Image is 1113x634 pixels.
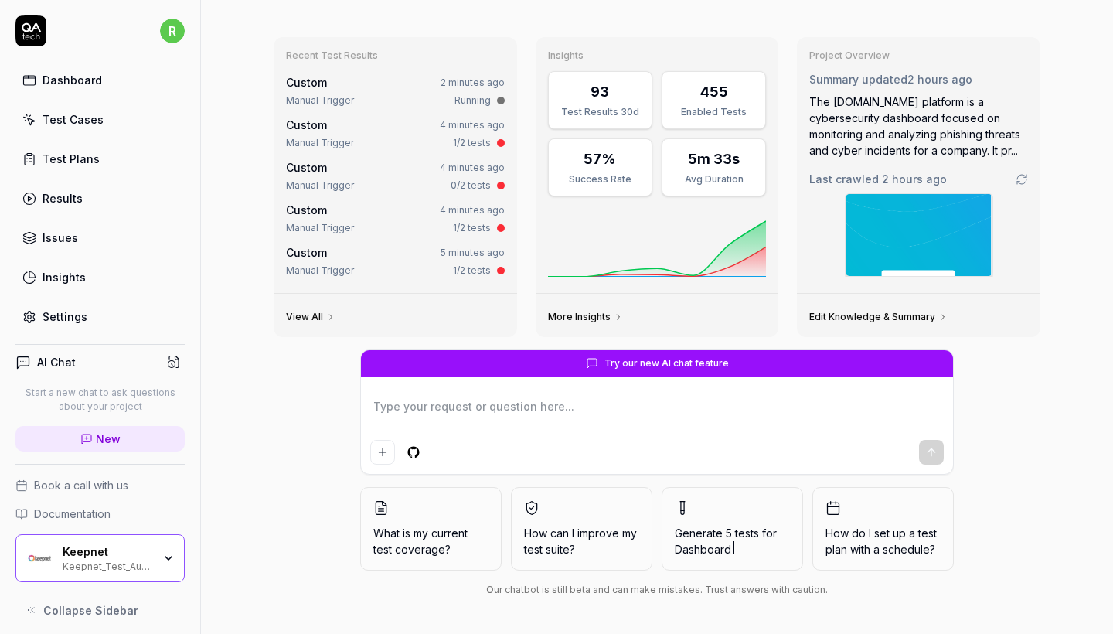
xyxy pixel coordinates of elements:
[451,179,491,193] div: 0/2 tests
[558,172,642,186] div: Success Rate
[286,311,335,323] a: View All
[441,247,505,258] time: 5 minutes ago
[370,440,395,465] button: Add attachment
[96,431,121,447] span: New
[584,148,616,169] div: 57%
[604,356,729,370] span: Try our new AI chat feature
[37,354,76,370] h4: AI Chat
[43,308,87,325] div: Settings
[15,506,185,522] a: Documentation
[1016,173,1028,186] a: Go to crawling settings
[63,559,152,571] div: Keepnet_Test_Automation
[286,179,354,193] div: Manual Trigger
[283,156,508,196] a: Custom4 minutes agoManual Trigger0/2 tests
[15,534,185,582] button: Keepnet LogoKeepnetKeepnet_Test_Automation
[286,203,327,216] span: Custom
[846,194,992,276] img: Screenshot
[360,583,954,597] div: Our chatbot is still beta and can make mistakes. Trust answers with caution.
[453,136,491,150] div: 1/2 tests
[548,311,623,323] a: More Insights
[15,104,185,135] a: Test Cases
[360,487,502,571] button: What is my current test coverage?
[907,73,972,86] time: 2 hours ago
[558,105,642,119] div: Test Results 30d
[672,105,756,119] div: Enabled Tests
[15,386,185,414] p: Start a new chat to ask questions about your project
[441,77,505,88] time: 2 minutes ago
[286,118,327,131] span: Custom
[34,477,128,493] span: Book a call with us
[453,221,491,235] div: 1/2 tests
[15,262,185,292] a: Insights
[43,190,83,206] div: Results
[283,71,508,111] a: Custom2 minutes agoManual TriggerRunning
[15,477,185,493] a: Book a call with us
[591,81,609,102] div: 93
[15,144,185,174] a: Test Plans
[43,111,104,128] div: Test Cases
[373,525,488,557] span: What is my current test coverage?
[160,15,185,46] button: r
[286,76,327,89] span: Custom
[672,172,756,186] div: Avg Duration
[43,269,86,285] div: Insights
[688,148,740,169] div: 5m 33s
[34,506,111,522] span: Documentation
[43,230,78,246] div: Issues
[160,19,185,43] span: r
[15,595,185,625] button: Collapse Sidebar
[524,525,639,557] span: How can I improve my test suite?
[809,311,948,323] a: Edit Knowledge & Summary
[283,241,508,281] a: Custom5 minutes agoManual Trigger1/2 tests
[286,161,327,174] span: Custom
[662,487,803,571] button: Generate 5 tests forDashboard
[809,94,1028,158] div: The [DOMAIN_NAME] platform is a cybersecurity dashboard focused on monitoring and analyzing phish...
[440,162,505,173] time: 4 minutes ago
[286,221,354,235] div: Manual Trigger
[15,223,185,253] a: Issues
[675,525,790,557] span: Generate 5 tests for
[283,114,508,153] a: Custom4 minutes agoManual Trigger1/2 tests
[283,199,508,238] a: Custom4 minutes agoManual Trigger1/2 tests
[286,136,354,150] div: Manual Trigger
[809,171,947,187] span: Last crawled
[43,151,100,167] div: Test Plans
[15,426,185,452] a: New
[675,543,731,556] span: Dashboard
[43,72,102,88] div: Dashboard
[286,94,354,107] div: Manual Trigger
[440,119,505,131] time: 4 minutes ago
[15,65,185,95] a: Dashboard
[453,264,491,278] div: 1/2 tests
[809,49,1028,62] h3: Project Overview
[812,487,954,571] button: How do I set up a test plan with a schedule?
[454,94,491,107] div: Running
[700,81,728,102] div: 455
[440,204,505,216] time: 4 minutes ago
[286,264,354,278] div: Manual Trigger
[882,172,947,186] time: 2 hours ago
[548,49,767,62] h3: Insights
[809,73,907,86] span: Summary updated
[286,246,327,259] span: Custom
[26,544,53,572] img: Keepnet Logo
[43,602,138,619] span: Collapse Sidebar
[286,49,505,62] h3: Recent Test Results
[825,525,941,557] span: How do I set up a test plan with a schedule?
[15,183,185,213] a: Results
[511,487,652,571] button: How can I improve my test suite?
[63,545,152,559] div: Keepnet
[15,302,185,332] a: Settings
